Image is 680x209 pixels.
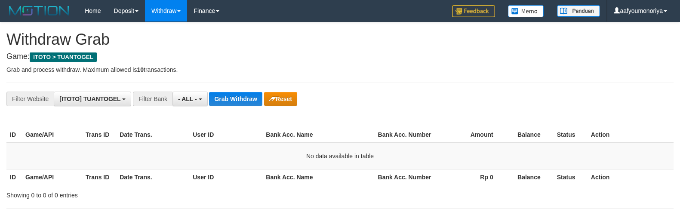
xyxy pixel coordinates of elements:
div: Showing 0 to 0 of 0 entries [6,187,277,200]
button: Reset [264,92,297,106]
th: User ID [189,169,262,185]
button: [ITOTO] TUANTOGEL [54,92,131,106]
th: Date Trans. [116,127,189,143]
img: MOTION_logo.png [6,4,72,17]
th: Bank Acc. Number [375,127,435,143]
th: ID [6,169,22,185]
p: Grab and process withdraw. Maximum allowed is transactions. [6,65,674,74]
span: [ITOTO] TUANTOGEL [59,95,120,102]
th: Bank Acc. Number [375,169,435,185]
th: Bank Acc. Name [262,169,374,185]
span: ITOTO > TUANTOGEL [30,52,97,62]
th: Status [554,127,588,143]
button: - ALL - [172,92,207,106]
th: Trans ID [82,127,116,143]
th: User ID [189,127,262,143]
span: - ALL - [178,95,197,102]
div: Filter Bank [133,92,172,106]
th: Status [554,169,588,185]
th: Rp 0 [435,169,506,185]
img: panduan.png [557,5,600,17]
th: ID [6,127,22,143]
h1: Withdraw Grab [6,31,674,48]
th: Amount [435,127,506,143]
th: Action [588,127,674,143]
th: Action [588,169,674,185]
th: Game/API [22,169,82,185]
th: Date Trans. [116,169,189,185]
strong: 10 [137,66,144,73]
th: Balance [506,169,554,185]
th: Balance [506,127,554,143]
img: Feedback.jpg [452,5,495,17]
td: No data available in table [6,143,674,169]
h4: Game: [6,52,674,61]
button: Grab Withdraw [209,92,262,106]
th: Trans ID [82,169,116,185]
th: Bank Acc. Name [262,127,374,143]
img: Button%20Memo.svg [508,5,544,17]
div: Filter Website [6,92,54,106]
th: Game/API [22,127,82,143]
